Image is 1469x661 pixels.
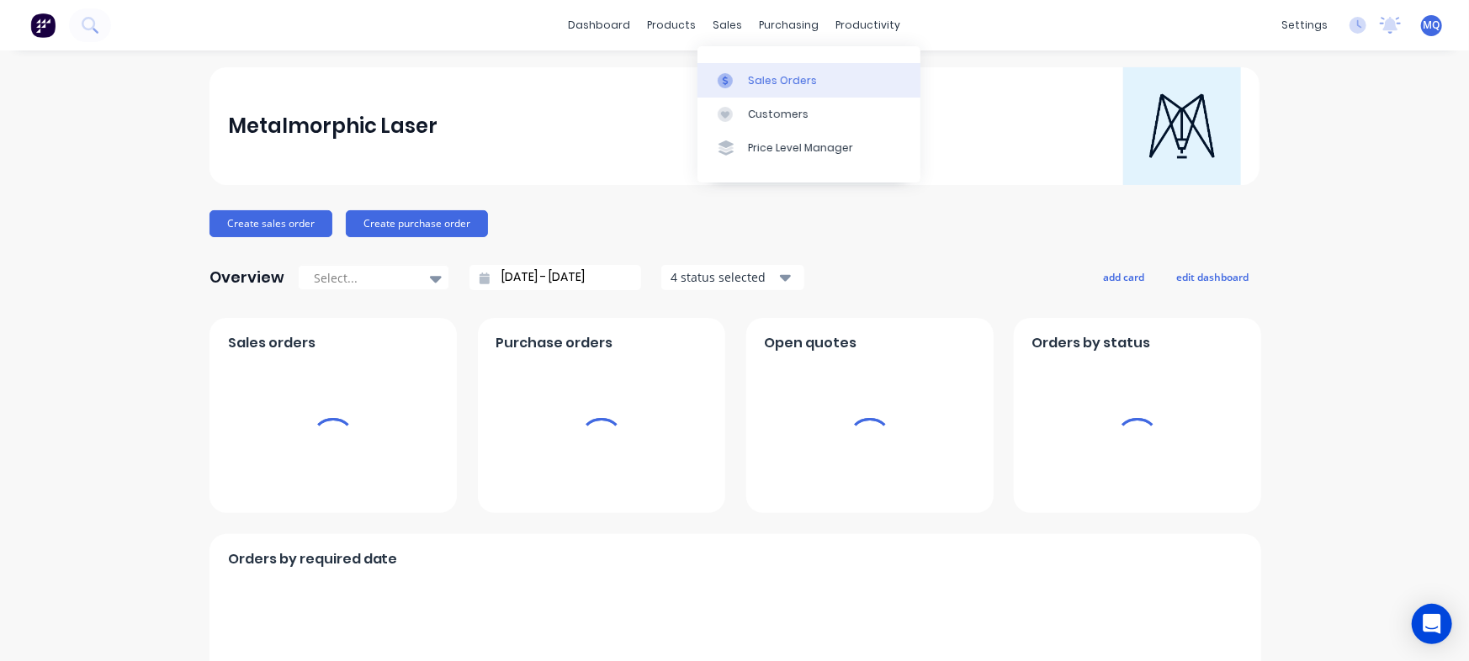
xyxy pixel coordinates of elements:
[705,13,751,38] div: sales
[560,13,639,38] a: dashboard
[697,98,920,131] a: Customers
[228,333,316,353] span: Sales orders
[209,210,332,237] button: Create sales order
[496,333,613,353] span: Purchase orders
[748,73,817,88] div: Sales Orders
[228,549,398,569] span: Orders by required date
[765,333,857,353] span: Open quotes
[748,107,809,122] div: Customers
[209,261,284,294] div: Overview
[30,13,56,38] img: Factory
[1165,266,1260,288] button: edit dashboard
[1412,604,1452,644] div: Open Intercom Messenger
[748,140,853,156] div: Price Level Manager
[1123,67,1241,185] img: Metalmorphic Laser
[1032,333,1151,353] span: Orders by status
[639,13,705,38] div: products
[1424,18,1440,33] span: MQ
[1273,13,1336,38] div: settings
[228,109,438,143] div: Metalmorphic Laser
[697,131,920,165] a: Price Level Manager
[346,210,488,237] button: Create purchase order
[1092,266,1155,288] button: add card
[671,268,777,286] div: 4 status selected
[697,63,920,97] a: Sales Orders
[828,13,910,38] div: productivity
[661,265,804,290] button: 4 status selected
[751,13,828,38] div: purchasing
